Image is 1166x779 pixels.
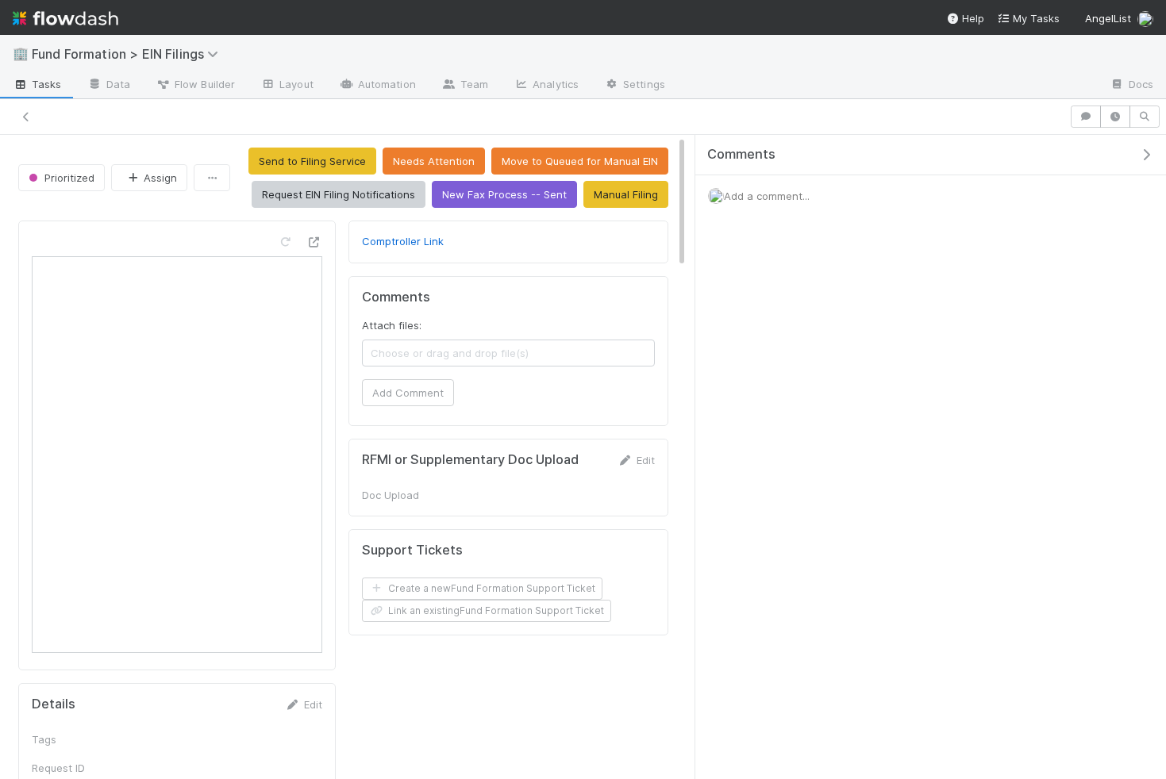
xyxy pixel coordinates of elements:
[285,698,322,711] a: Edit
[362,235,444,248] a: Comptroller Link
[25,171,94,184] span: Prioritized
[362,487,481,503] div: Doc Upload
[432,181,577,208] button: New Fax Process -- Sent
[591,73,678,98] a: Settings
[362,317,421,333] label: Attach files:
[248,73,326,98] a: Layout
[1097,73,1166,98] a: Docs
[156,76,235,92] span: Flow Builder
[32,731,151,747] div: Tags
[32,696,75,712] h5: Details
[248,148,376,175] button: Send to Filing Service
[362,452,579,468] h5: RFMI or Supplementary Doc Upload
[13,5,118,32] img: logo-inverted-e16ddd16eac7371096b0.svg
[362,600,611,622] button: Link an existingFund Formation Support Ticket
[111,164,187,191] button: Assign
[143,73,248,98] a: Flow Builder
[491,148,668,175] button: Move to Queued for Manual EIN
[326,73,429,98] a: Automation
[429,73,501,98] a: Team
[724,190,810,202] span: Add a comment...
[252,181,425,208] button: Request EIN Filing Notifications
[362,578,602,600] button: Create a newFund Formation Support Ticket
[383,148,485,175] button: Needs Attention
[997,10,1060,26] a: My Tasks
[618,454,655,466] a: Edit
[363,340,654,366] span: Choose or drag and drop file(s)
[75,73,143,98] a: Data
[1137,11,1153,27] img: avatar_892eb56c-5b5a-46db-bf0b-2a9023d0e8f8.png
[13,76,62,92] span: Tasks
[1085,12,1131,25] span: AngelList
[501,73,591,98] a: Analytics
[18,164,105,191] button: Prioritized
[32,46,226,62] span: Fund Formation > EIN Filings
[707,147,775,163] span: Comments
[946,10,984,26] div: Help
[362,379,454,406] button: Add Comment
[997,12,1060,25] span: My Tasks
[583,181,668,208] button: Manual Filing
[32,760,151,776] div: Request ID
[13,47,29,60] span: 🏢
[362,290,655,305] h5: Comments
[708,188,724,204] img: avatar_892eb56c-5b5a-46db-bf0b-2a9023d0e8f8.png
[362,543,463,558] h5: Support Tickets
